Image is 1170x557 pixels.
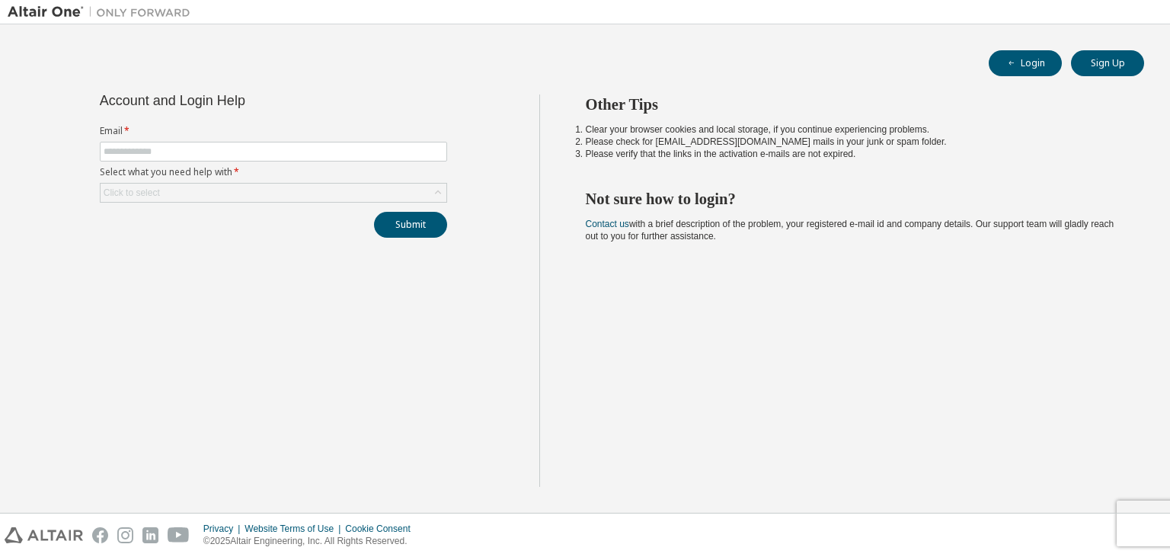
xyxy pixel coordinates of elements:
p: © 2025 Altair Engineering, Inc. All Rights Reserved. [203,535,420,548]
li: Please check for [EMAIL_ADDRESS][DOMAIN_NAME] mails in your junk or spam folder. [586,136,1117,148]
h2: Other Tips [586,94,1117,114]
h2: Not sure how to login? [586,189,1117,209]
div: Privacy [203,523,245,535]
a: Contact us [586,219,629,229]
label: Email [100,125,447,137]
img: facebook.svg [92,527,108,543]
li: Please verify that the links in the activation e-mails are not expired. [586,148,1117,160]
div: Cookie Consent [345,523,419,535]
li: Clear your browser cookies and local storage, if you continue experiencing problems. [586,123,1117,136]
img: youtube.svg [168,527,190,543]
div: Website Terms of Use [245,523,345,535]
img: Altair One [8,5,198,20]
button: Login [989,50,1062,76]
button: Sign Up [1071,50,1144,76]
label: Select what you need help with [100,166,447,178]
div: Click to select [101,184,446,202]
img: altair_logo.svg [5,527,83,543]
div: Account and Login Help [100,94,378,107]
span: with a brief description of the problem, your registered e-mail id and company details. Our suppo... [586,219,1114,242]
img: instagram.svg [117,527,133,543]
img: linkedin.svg [142,527,158,543]
div: Click to select [104,187,160,199]
button: Submit [374,212,447,238]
